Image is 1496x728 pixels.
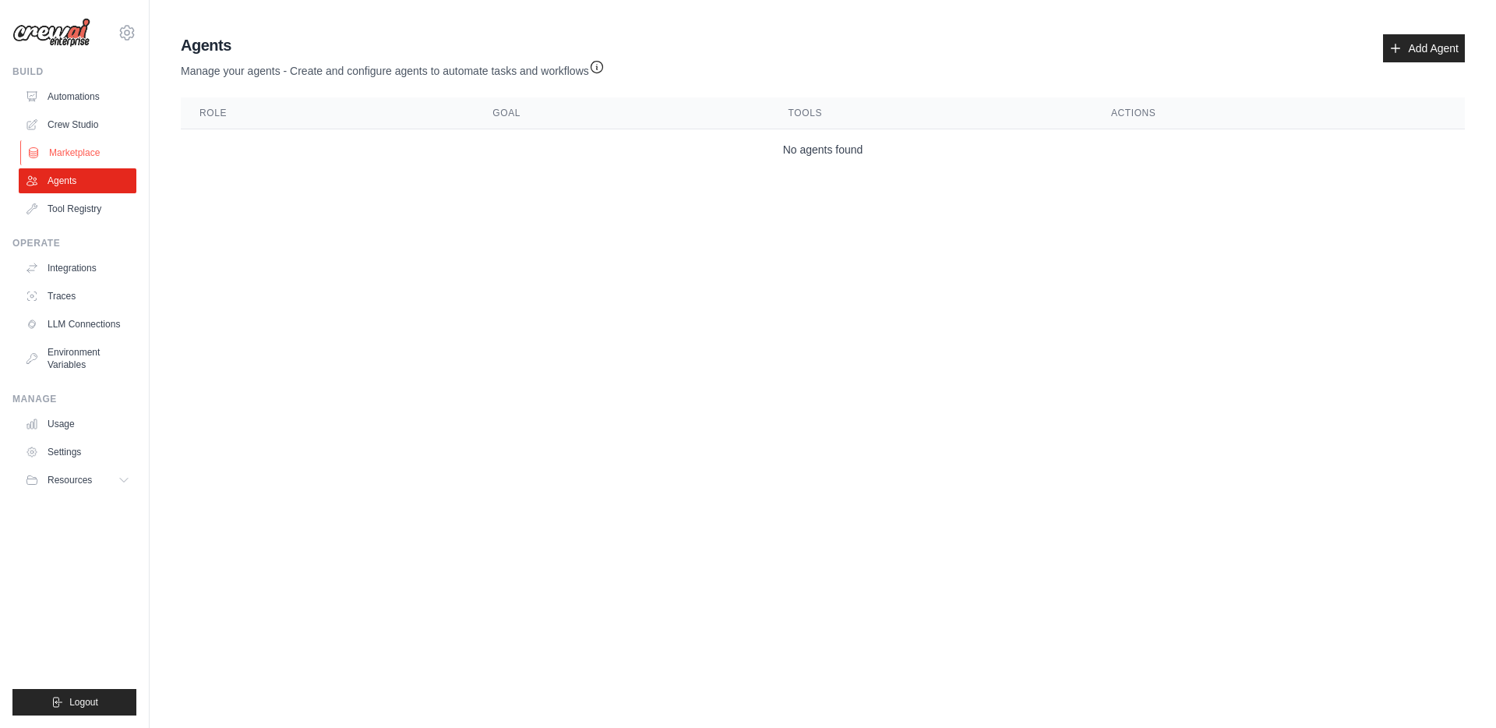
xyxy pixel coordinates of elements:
[19,196,136,221] a: Tool Registry
[69,696,98,709] span: Logout
[12,393,136,405] div: Manage
[19,168,136,193] a: Agents
[770,97,1092,129] th: Tools
[474,97,769,129] th: Goal
[19,340,136,377] a: Environment Variables
[181,97,474,129] th: Role
[19,112,136,137] a: Crew Studio
[19,84,136,109] a: Automations
[19,284,136,309] a: Traces
[19,440,136,465] a: Settings
[12,18,90,48] img: Logo
[181,56,605,79] p: Manage your agents - Create and configure agents to automate tasks and workflows
[12,689,136,716] button: Logout
[48,474,92,486] span: Resources
[1383,34,1465,62] a: Add Agent
[12,237,136,249] div: Operate
[19,468,136,493] button: Resources
[181,129,1465,171] td: No agents found
[19,312,136,337] a: LLM Connections
[19,256,136,281] a: Integrations
[19,412,136,436] a: Usage
[12,65,136,78] div: Build
[1092,97,1465,129] th: Actions
[20,140,138,165] a: Marketplace
[181,34,605,56] h2: Agents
